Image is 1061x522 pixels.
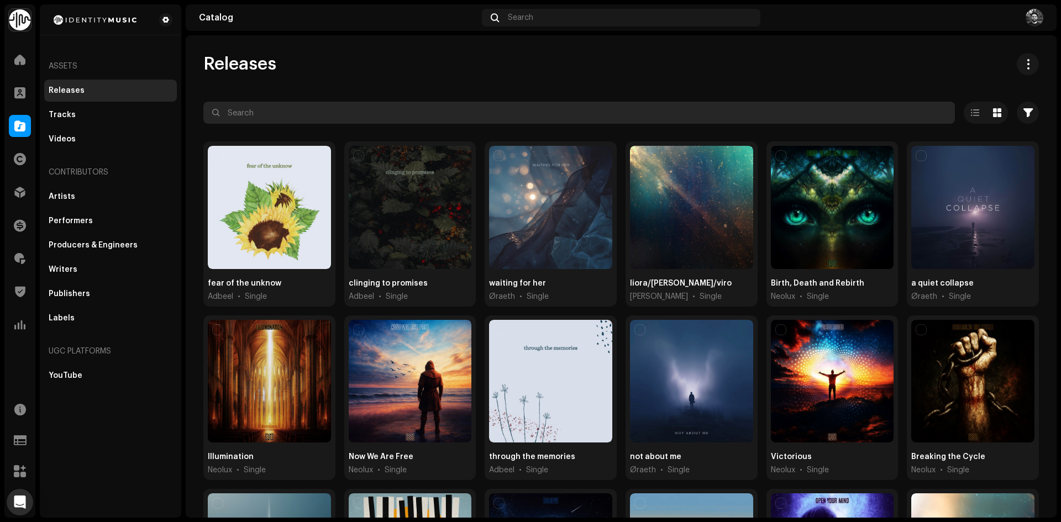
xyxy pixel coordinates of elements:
div: YouTube [49,371,82,380]
div: Catalog [199,13,477,22]
div: fear of the unknow [208,278,281,289]
re-a-nav-header: Assets [44,53,177,80]
div: Illumination [208,451,254,462]
div: Open Intercom Messenger [7,489,33,515]
span: • [660,465,663,476]
div: Tracks [49,110,76,119]
span: Neolux [208,465,232,476]
span: Øraeth [630,465,656,476]
div: Single [807,465,829,476]
re-m-nav-item: Publishers [44,283,177,305]
div: waiting for her [489,278,546,289]
re-m-nav-item: YouTube [44,365,177,387]
span: Releases [203,53,276,75]
span: Search [508,13,533,22]
span: Domy Castellano [630,291,688,302]
span: Adbeel [349,291,374,302]
re-a-nav-header: UGC Platforms [44,338,177,365]
re-m-nav-item: Artists [44,186,177,208]
div: Releases [49,86,85,95]
span: Øraeth [489,291,515,302]
span: • [377,465,380,476]
div: Performers [49,217,93,225]
span: • [237,465,239,476]
re-m-nav-item: Videos [44,128,177,150]
span: • [800,291,802,302]
div: Single [526,465,548,476]
div: Birth, Death and Rebirth [771,278,864,289]
span: • [942,291,944,302]
div: liora/sira/viro [630,278,732,289]
div: Single [386,291,408,302]
div: Publishers [49,289,90,298]
span: Adbeel [208,291,233,302]
img: 0f74c21f-6d1c-4dbc-9196-dbddad53419e [9,9,31,31]
div: Now We Are Free [349,451,413,462]
div: Single [807,291,829,302]
span: • [238,291,240,302]
span: • [940,465,943,476]
span: • [379,291,381,302]
span: Adbeel [489,465,514,476]
div: Single [668,465,690,476]
input: Search [203,102,955,124]
span: • [692,291,695,302]
div: Victorious [771,451,812,462]
img: 2d8271db-5505-4223-b535-acbbe3973654 [49,13,141,27]
div: Single [700,291,722,302]
re-m-nav-item: Producers & Engineers [44,234,177,256]
span: • [519,291,522,302]
div: Single [527,291,549,302]
span: Neolux [349,465,373,476]
div: a quiet collapse [911,278,974,289]
div: Producers & Engineers [49,241,138,250]
div: Single [244,465,266,476]
div: Breaking the Cycle [911,451,985,462]
div: Single [245,291,267,302]
span: • [800,465,802,476]
re-m-nav-item: Writers [44,259,177,281]
div: Single [949,291,971,302]
span: Neolux [911,465,936,476]
span: Øraeth [911,291,937,302]
re-a-nav-header: Contributors [44,159,177,186]
div: not about me [630,451,681,462]
div: Artists [49,192,75,201]
re-m-nav-item: Performers [44,210,177,232]
img: 8f0a1b11-7d8f-4593-a589-2eb09cc2b231 [1026,9,1043,27]
re-m-nav-item: Labels [44,307,177,329]
div: Labels [49,314,75,323]
div: through the memories [489,451,575,462]
span: • [519,465,522,476]
re-m-nav-item: Tracks [44,104,177,126]
span: Neolux [771,465,795,476]
div: Single [947,465,969,476]
re-m-nav-item: Releases [44,80,177,102]
div: clinging to promises [349,278,428,289]
div: Single [385,465,407,476]
div: Videos [49,135,76,144]
div: Writers [49,265,77,274]
span: Neolux [771,291,795,302]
